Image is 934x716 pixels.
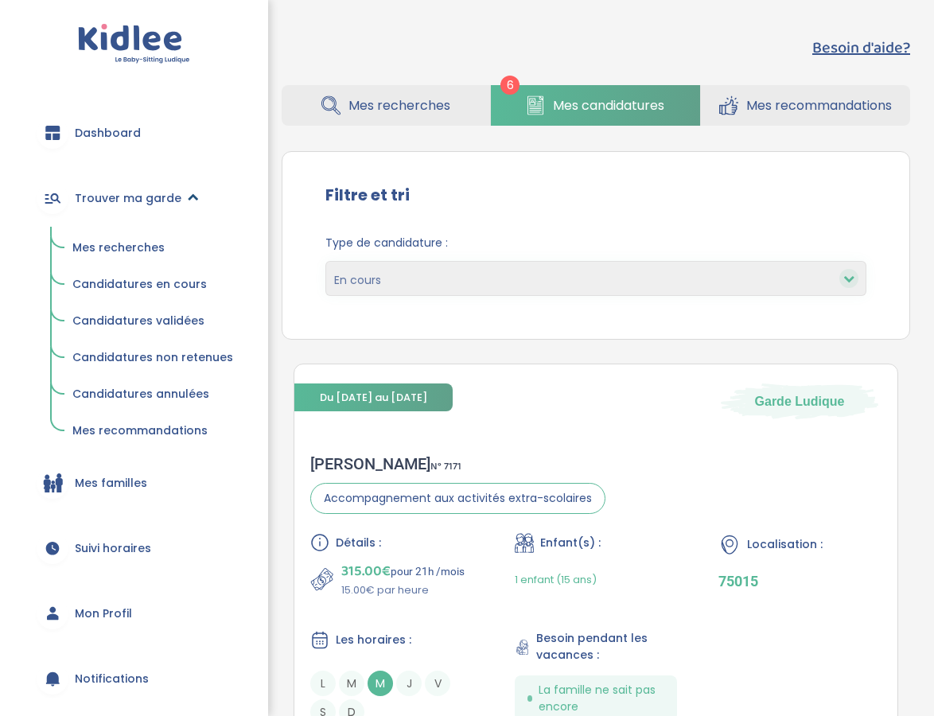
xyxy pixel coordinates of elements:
[72,422,208,438] span: Mes recommandations
[72,386,209,402] span: Candidatures annulées
[75,540,151,557] span: Suivi horaires
[24,454,244,512] a: Mes familles
[747,536,823,553] span: Localisation :
[396,671,422,696] span: J
[72,276,207,292] span: Candidatures en cours
[61,343,244,373] a: Candidatures non retenues
[61,306,244,337] a: Candidatures validées
[24,104,244,161] a: Dashboard
[341,560,391,582] span: 315.00€
[78,24,190,64] img: logo.svg
[75,671,149,687] span: Notifications
[515,572,597,587] span: 1 enfant (15 ans)
[310,671,336,696] span: L
[72,349,233,365] span: Candidatures non retenues
[540,535,601,551] span: Enfant(s) :
[282,85,490,126] a: Mes recherches
[430,458,461,475] span: N° 7171
[536,630,678,663] span: Besoin pendant les vacances :
[294,383,453,411] span: Du [DATE] au [DATE]
[75,605,132,622] span: Mon Profil
[24,519,244,577] a: Suivi horaires
[61,233,244,263] a: Mes recherches
[336,632,411,648] span: Les horaires :
[755,392,845,410] span: Garde Ludique
[339,671,364,696] span: M
[75,190,181,207] span: Trouver ma garde
[348,95,450,115] span: Mes recherches
[325,235,866,251] span: Type de candidature :
[61,379,244,410] a: Candidatures annulées
[746,95,892,115] span: Mes recommandations
[336,535,381,551] span: Détails :
[24,650,244,707] a: Notifications
[425,671,450,696] span: V
[310,483,605,514] span: Accompagnement aux activités extra-scolaires
[61,270,244,300] a: Candidatures en cours
[701,85,910,126] a: Mes recommandations
[61,416,244,446] a: Mes recommandations
[553,95,664,115] span: Mes candidatures
[368,671,393,696] span: M
[500,76,520,95] span: 6
[24,585,244,642] a: Mon Profil
[718,573,881,590] p: 75015
[72,239,165,255] span: Mes recherches
[539,682,664,715] span: La famille ne sait pas encore
[341,582,465,598] p: 15.00€ par heure
[72,313,204,329] span: Candidatures validées
[341,560,465,582] p: pour 21h /mois
[75,475,147,492] span: Mes familles
[24,169,244,227] a: Trouver ma garde
[75,125,141,142] span: Dashboard
[812,36,910,60] button: Besoin d'aide?
[491,85,699,126] a: Mes candidatures
[325,183,410,207] label: Filtre et tri
[310,454,605,473] div: [PERSON_NAME]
